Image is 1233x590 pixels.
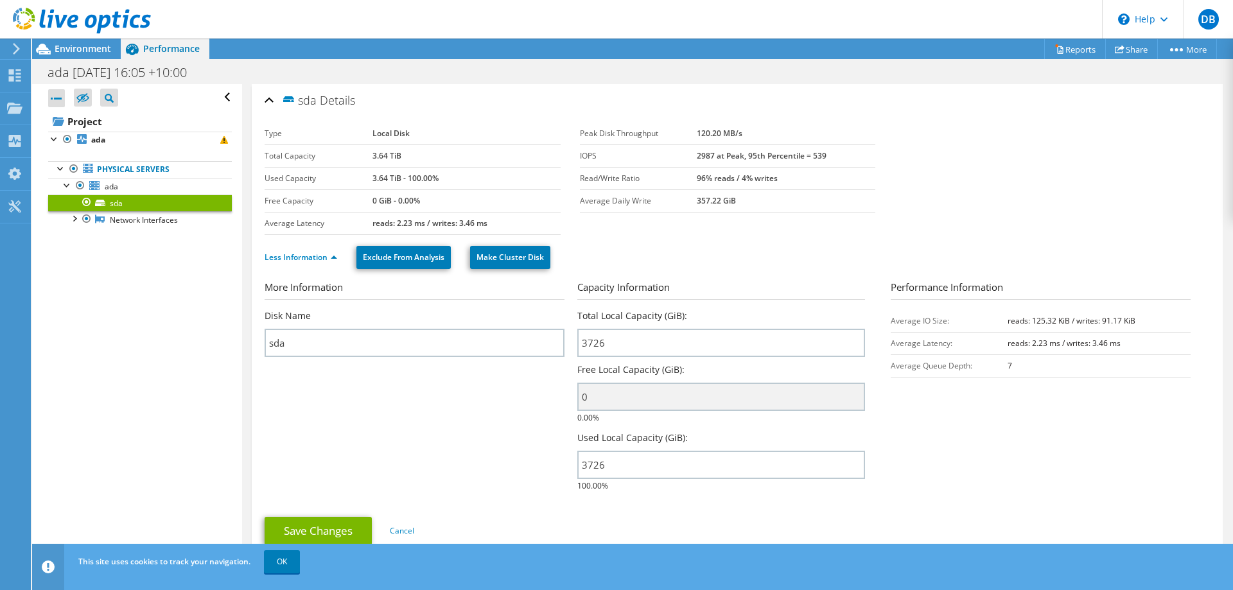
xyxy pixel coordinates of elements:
[891,280,1191,300] h3: Performance Information
[48,132,232,148] a: ada
[891,332,1008,354] td: Average Latency:
[577,363,864,425] div: 0.00%
[48,211,232,228] a: Network Interfaces
[577,280,864,300] h3: Capacity Information
[1044,39,1106,59] a: Reports
[48,111,232,132] a: Project
[105,181,118,192] span: ada
[372,195,420,206] b: 0 GiB - 0.00%
[356,246,451,269] a: Exclude From Analysis
[1118,13,1130,25] svg: \n
[48,178,232,195] a: ada
[265,195,372,207] label: Free Capacity
[577,363,685,376] label: Free Local Capacity (GiB):
[891,354,1008,377] td: Average Queue Depth:
[265,217,372,230] label: Average Latency
[265,517,372,545] a: Save Changes
[265,127,372,140] label: Type
[48,161,232,178] a: Physical Servers
[697,173,778,184] b: 96% reads / 4% writes
[320,92,355,108] span: Details
[891,309,1008,332] td: Average IO Size:
[577,431,688,444] label: Used Local Capacity (GiB):
[470,246,550,269] a: Make Cluster Disk
[265,150,372,162] label: Total Capacity
[42,65,207,80] h1: ada [DATE] 16:05 +10:00
[1008,315,1135,326] b: reads: 125.32 KiB / writes: 91.17 KiB
[372,218,487,229] b: reads: 2.23 ms / writes: 3.46 ms
[1105,39,1158,59] a: Share
[55,42,111,55] span: Environment
[264,550,300,573] a: OK
[697,150,826,161] b: 2987 at Peak, 95th Percentile = 539
[697,195,736,206] b: 357.22 GiB
[1008,360,1012,371] b: 7
[390,525,414,536] a: Cancel
[48,195,232,211] a: sda
[265,252,337,263] a: Less Information
[372,150,401,161] b: 3.64 TiB
[580,195,697,207] label: Average Daily Write
[580,172,697,185] label: Read/Write Ratio
[577,431,864,493] div: 100.00%
[1157,39,1217,59] a: More
[577,309,687,322] label: Total Local Capacity (GiB):
[1198,9,1219,30] span: DB
[265,172,372,185] label: Used Capacity
[143,42,200,55] span: Performance
[1008,338,1121,349] b: reads: 2.23 ms / writes: 3.46 ms
[91,134,105,145] b: ada
[265,309,311,322] label: Disk Name
[265,280,564,300] h3: More Information
[580,150,697,162] label: IOPS
[372,173,439,184] b: 3.64 TiB - 100.00%
[697,128,742,139] b: 120.20 MB/s
[372,128,410,139] b: Local Disk
[281,92,317,107] span: sda
[580,127,697,140] label: Peak Disk Throughput
[78,556,250,567] span: This site uses cookies to track your navigation.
